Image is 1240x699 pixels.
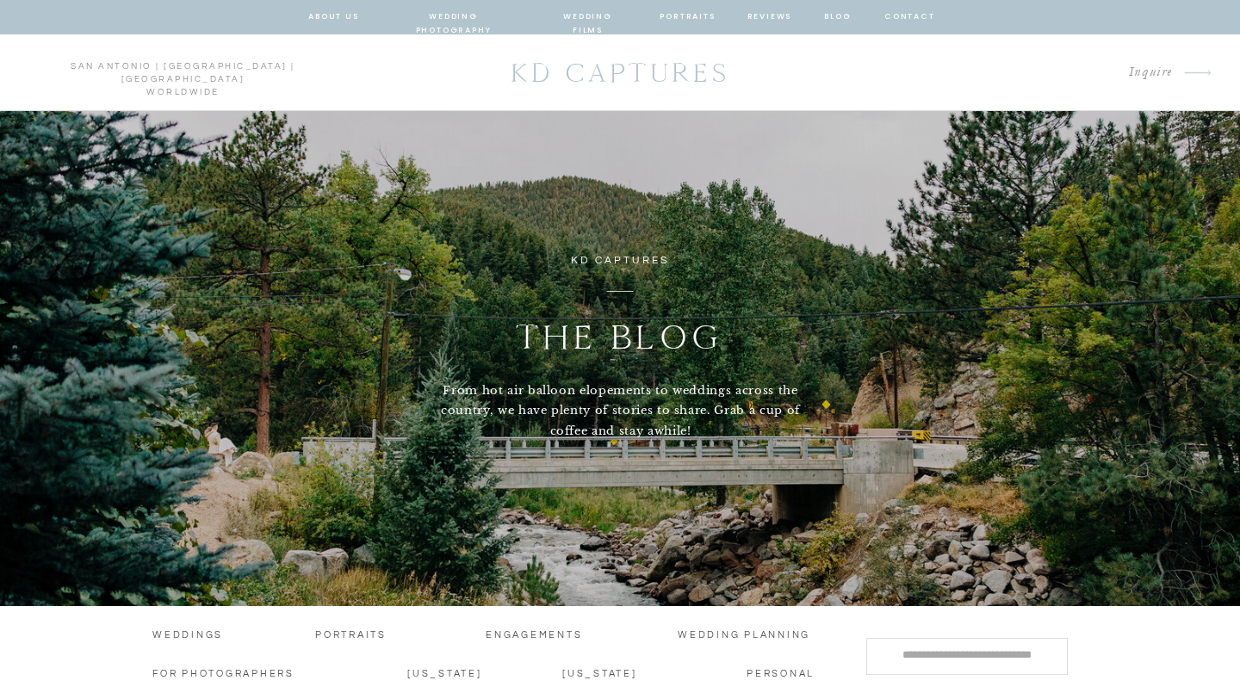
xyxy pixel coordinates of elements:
a: for photographers [152,667,296,685]
a: wedding films [547,9,629,25]
a: contact [884,9,933,25]
a: [US_STATE] [407,667,450,685]
a: personal [747,667,818,685]
a: KD CAPTURES [501,49,739,96]
a: Inquire [1012,61,1173,84]
a: wedding planning [678,628,811,646]
a: blog [822,9,853,25]
a: about us [308,9,359,25]
a: engagements [486,628,583,646]
a: wedding photography [390,9,517,25]
a: portraits [315,628,390,646]
p: kd captures [480,251,760,271]
a: portraits [660,9,716,25]
p: From hot air balloon elopements to weddings across the country, we have plenty of stories to shar... [439,380,802,437]
h1: THE BLOG [297,310,944,380]
a: [US_STATE] [562,667,635,685]
a: Weddings [152,628,220,646]
p: san antonio | [GEOGRAPHIC_DATA] | [GEOGRAPHIC_DATA] worldwide [24,60,342,86]
a: reviews [747,9,792,25]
